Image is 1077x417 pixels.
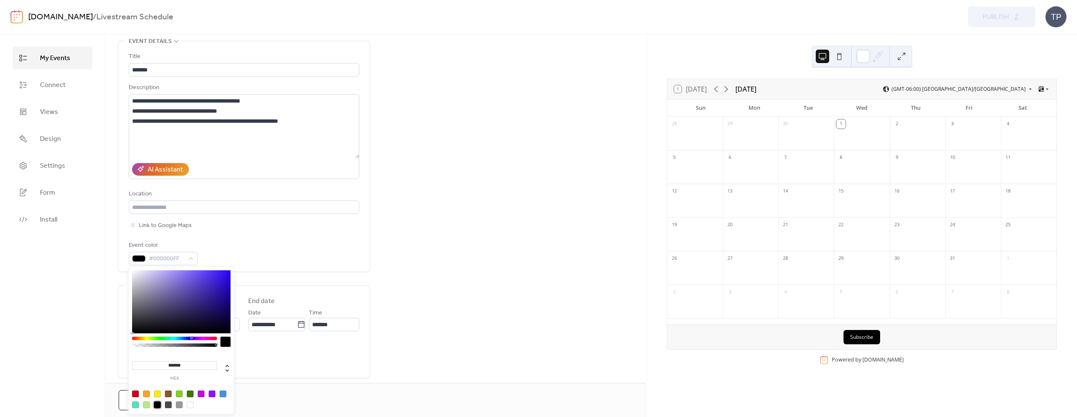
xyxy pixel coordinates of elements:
[129,37,172,47] span: Event details
[948,288,957,297] div: 7
[892,220,902,230] div: 23
[781,288,790,297] div: 4
[1003,187,1013,196] div: 18
[670,187,679,196] div: 12
[781,100,835,116] div: Tue
[948,187,957,196] div: 17
[725,153,735,162] div: 6
[1045,6,1066,27] div: TP
[889,100,942,116] div: Thu
[187,401,194,408] div: #FFFFFF
[892,119,902,129] div: 2
[13,154,92,177] a: Settings
[948,153,957,162] div: 10
[725,254,735,263] div: 27
[13,47,92,69] a: My Events
[892,254,902,263] div: 30
[148,165,183,175] div: AI Assistant
[948,119,957,129] div: 3
[781,254,790,263] div: 28
[40,188,55,198] span: Form
[132,376,217,381] label: hex
[40,161,65,171] span: Settings
[725,187,735,196] div: 13
[129,189,358,199] div: Location
[670,288,679,297] div: 2
[836,254,846,263] div: 29
[948,254,957,263] div: 31
[13,74,92,96] a: Connect
[670,153,679,162] div: 5
[13,181,92,204] a: Form
[1003,153,1013,162] div: 11
[165,391,172,397] div: #8B572A
[187,391,194,397] div: #417505
[143,401,150,408] div: #B8E986
[96,9,173,25] b: Livestream Schedule
[832,356,904,363] div: Powered by
[892,187,902,196] div: 16
[40,107,58,117] span: Views
[309,308,322,318] span: Time
[40,53,70,63] span: My Events
[1003,254,1013,263] div: 1
[129,83,358,93] div: Description
[725,220,735,230] div: 20
[836,288,846,297] div: 5
[892,153,902,162] div: 9
[728,100,782,116] div: Mon
[176,391,183,397] div: #7ED321
[40,134,61,144] span: Design
[942,100,996,116] div: Fri
[1003,288,1013,297] div: 8
[132,401,139,408] div: #50E3C2
[948,220,957,230] div: 24
[670,254,679,263] div: 26
[129,240,196,251] div: Event color
[139,221,192,231] span: Link to Google Maps
[154,401,161,408] div: #000000
[670,220,679,230] div: 19
[781,153,790,162] div: 7
[248,296,275,306] div: End date
[119,390,174,410] button: Cancel
[40,80,66,90] span: Connect
[725,288,735,297] div: 3
[129,52,358,62] div: Title
[862,356,904,363] a: [DOMAIN_NAME]
[781,119,790,129] div: 30
[836,153,846,162] div: 8
[28,9,93,25] a: [DOMAIN_NAME]
[781,220,790,230] div: 21
[835,100,889,116] div: Wed
[836,187,846,196] div: 15
[13,208,92,231] a: Install
[11,10,23,24] img: logo
[165,401,172,408] div: #4A4A4A
[132,391,139,397] div: #D0021B
[13,100,92,123] a: Views
[781,187,790,196] div: 14
[176,401,183,408] div: #9B9B9B
[143,391,150,397] div: #F5A623
[149,254,184,264] span: #000000FF
[844,330,880,344] button: Subscribe
[892,288,902,297] div: 6
[209,391,215,397] div: #9013FE
[836,119,846,129] div: 1
[132,163,189,176] button: AI Assistant
[725,119,735,129] div: 29
[198,391,204,397] div: #BD10E0
[154,391,161,397] div: #F8E71C
[13,127,92,150] a: Design
[93,9,96,25] b: /
[670,119,679,129] div: 28
[248,308,261,318] span: Date
[220,391,226,397] div: #4A90E2
[40,215,57,225] span: Install
[1003,220,1013,230] div: 25
[996,100,1050,116] div: Sat
[891,87,1026,92] span: (GMT-06:00) [GEOGRAPHIC_DATA]/[GEOGRAPHIC_DATA]
[836,220,846,230] div: 22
